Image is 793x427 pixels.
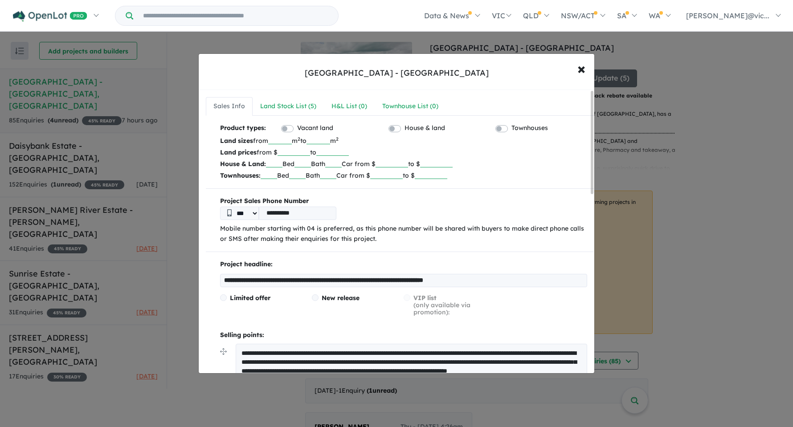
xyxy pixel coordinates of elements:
label: Townhouses [511,123,548,134]
b: House & Land: [220,160,266,168]
div: Townhouse List ( 0 ) [382,101,438,112]
div: H&L List ( 0 ) [331,101,367,112]
b: Land sizes [220,137,253,145]
sup: 2 [298,136,300,142]
div: Sales Info [213,101,245,112]
p: from $ to [220,146,587,158]
span: New release [322,294,360,302]
p: Bed Bath Car from $ to $ [220,170,587,181]
img: Openlot PRO Logo White [13,11,87,22]
p: Project headline: [220,259,587,270]
img: drag.svg [220,348,227,355]
p: Selling points: [220,330,587,341]
sup: 2 [336,136,339,142]
p: from m to m [220,135,587,146]
img: Phone icon [227,209,232,216]
label: House & land [405,123,445,134]
b: Land prices [220,148,257,156]
b: Product types: [220,123,266,135]
label: Vacant land [297,123,333,134]
span: [PERSON_NAME]@vic... [686,11,769,20]
div: Land Stock List ( 5 ) [260,101,316,112]
p: Mobile number starting with 04 is preferred, as this phone number will be shared with buyers to m... [220,224,587,245]
p: Bed Bath Car from $ to $ [220,158,587,170]
b: Project Sales Phone Number [220,196,587,207]
div: [GEOGRAPHIC_DATA] - [GEOGRAPHIC_DATA] [305,67,489,79]
b: Townhouses: [220,171,261,179]
span: Limited offer [230,294,270,302]
input: Try estate name, suburb, builder or developer [135,6,336,25]
span: × [577,59,585,78]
